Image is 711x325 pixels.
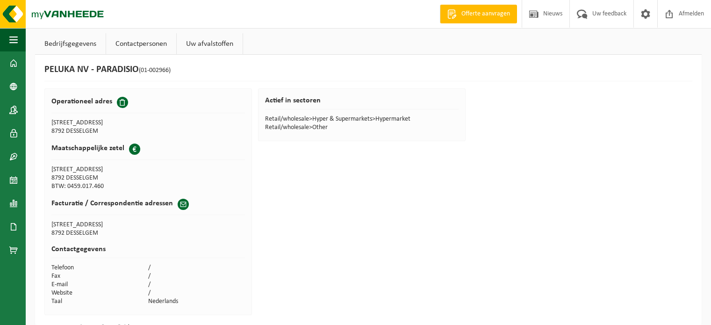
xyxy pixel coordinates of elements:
td: Fax [51,272,148,281]
td: Website [51,289,148,297]
td: 8792 DESSELGEM [51,229,245,238]
span: Offerte aanvragen [459,9,512,19]
td: 8792 DESSELGEM [51,174,148,182]
td: Retail/wholesale>Hyper & Supermarkets>Hypermarket [265,115,459,123]
a: Uw afvalstoffen [177,33,243,55]
td: E-mail [51,281,148,289]
a: Bedrijfsgegevens [35,33,106,55]
span: (01-002966) [139,67,171,74]
td: Nederlands [148,297,245,306]
h2: Facturatie / Correspondentie adressen [51,199,173,208]
td: BTW: 0459.017.460 [51,182,148,191]
h2: Actief in sectoren [265,97,459,109]
a: Contactpersonen [106,33,176,55]
h1: PELUKA NV - PARADISIO [44,64,171,76]
a: Offerte aanvragen [440,5,517,23]
td: [STREET_ADDRESS] [51,221,245,229]
td: [STREET_ADDRESS] [51,166,148,174]
td: Taal [51,297,148,306]
td: / [148,289,245,297]
td: / [148,272,245,281]
h2: Contactgegevens [51,246,245,258]
td: [STREET_ADDRESS] [51,119,148,127]
td: / [148,264,245,272]
h2: Maatschappelijke zetel [51,144,124,153]
td: 8792 DESSELGEM [51,127,148,136]
td: Retail/wholesale>Other [265,123,459,132]
td: / [148,281,245,289]
td: Telefoon [51,264,148,272]
h2: Operationeel adres [51,97,112,106]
